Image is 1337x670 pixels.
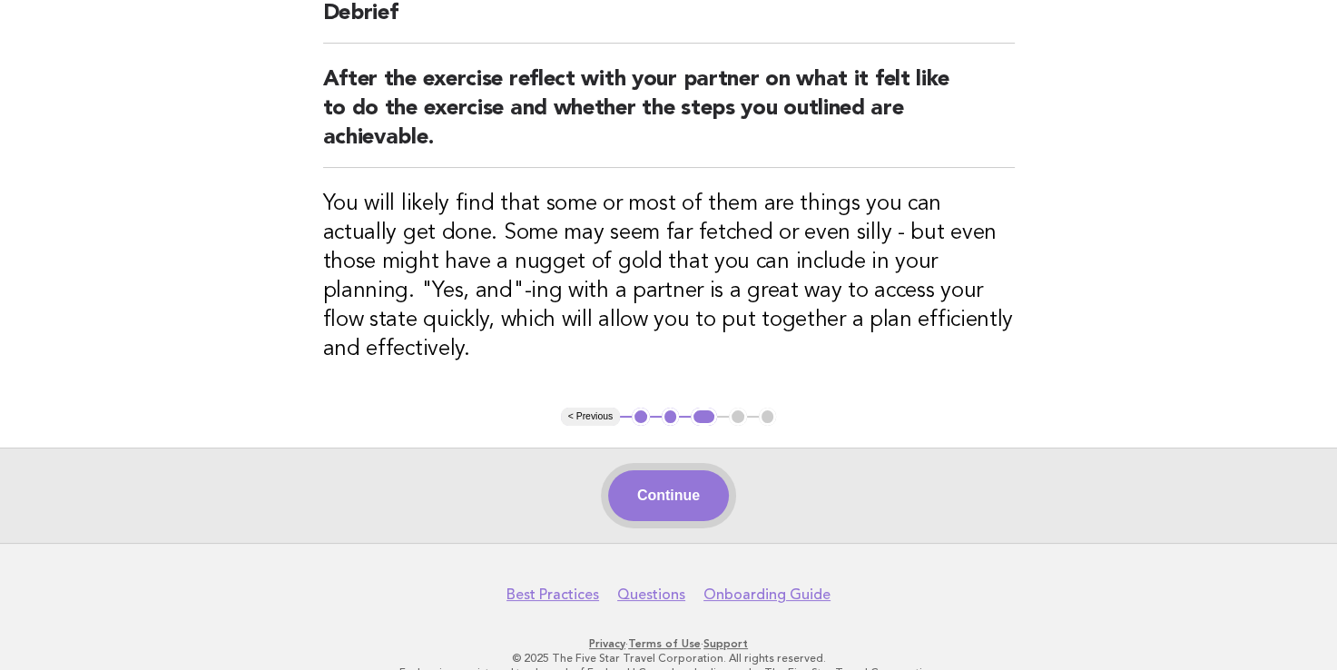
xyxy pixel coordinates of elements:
[703,637,748,650] a: Support
[506,586,599,604] a: Best Practices
[628,637,701,650] a: Terms of Use
[323,65,1015,168] h2: After the exercise reflect with your partner on what it felt like to do the exercise and whether ...
[608,470,729,521] button: Continue
[113,636,1224,651] p: · ·
[561,408,620,426] button: < Previous
[632,408,650,426] button: 1
[703,586,831,604] a: Onboarding Guide
[113,651,1224,665] p: © 2025 The Five Star Travel Corporation. All rights reserved.
[323,190,1015,364] h3: You will likely find that some or most of them are things you can actually get done. Some may see...
[617,586,685,604] a: Questions
[589,637,625,650] a: Privacy
[691,408,717,426] button: 3
[662,408,680,426] button: 2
